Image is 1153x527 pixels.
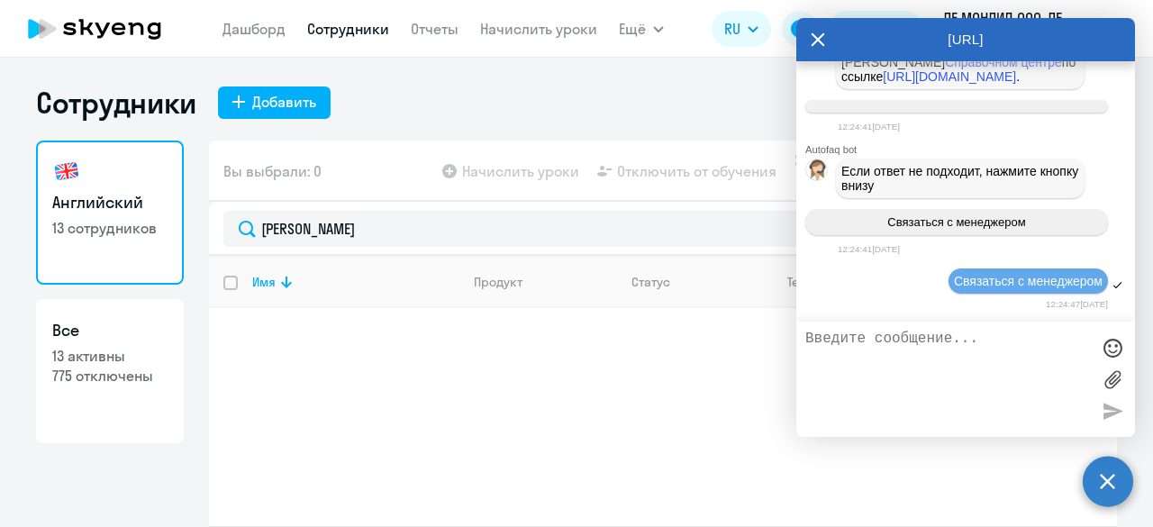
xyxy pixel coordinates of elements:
[724,18,740,40] span: RU
[223,211,1103,247] input: Поиск по имени, email, продукту или статусу
[841,164,1082,193] span: Если ответ не подходит, нажмите кнопку внизу
[52,218,168,238] p: 13 сотрудников
[52,346,168,366] p: 13 активны
[36,299,184,443] a: Все13 активны775 отключены
[52,366,168,386] p: 775 отключены
[307,20,389,38] a: Сотрудники
[806,159,829,186] img: bot avatar
[619,11,664,47] button: Ещё
[631,274,670,290] div: Статус
[480,20,597,38] a: Начислить уроки
[838,244,900,254] time: 12:24:41[DATE]
[474,274,616,290] div: Продукт
[1046,299,1108,309] time: 12:24:47[DATE]
[945,55,1062,69] a: Справочном центре
[222,20,286,38] a: Дашборд
[943,7,1111,50] p: ЛЕ МОНЛИД ООО, ЛЕ МОНЛИД ООО
[218,86,331,119] button: Добавить
[52,157,81,186] img: english
[787,274,890,290] div: Текущий уровень
[52,319,168,342] h3: Все
[252,274,276,290] div: Имя
[36,85,196,121] h1: Сотрудники
[252,274,458,290] div: Имя
[883,69,1016,84] a: [URL][DOMAIN_NAME]
[838,122,900,132] time: 12:24:41[DATE]
[223,160,322,182] span: Вы выбрали: 0
[52,191,168,214] h3: Английский
[619,18,646,40] span: Ещё
[805,209,1108,235] button: Связаться с менеджером
[829,11,923,47] button: Балансbalance
[252,91,316,113] div: Добавить
[1099,366,1126,393] label: Лимит 10 файлов
[954,274,1103,288] span: Связаться с менеджером
[805,144,1135,155] div: Autofaq bot
[712,11,771,47] button: RU
[474,274,522,290] div: Продукт
[934,7,1138,50] button: ЛЕ МОНЛИД ООО, ЛЕ МОНЛИД ООО
[36,141,184,285] a: Английский13 сотрудников
[411,20,458,38] a: Отчеты
[631,274,755,290] div: Статус
[770,274,922,290] div: Текущий уровень
[887,215,1025,229] span: Связаться с менеджером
